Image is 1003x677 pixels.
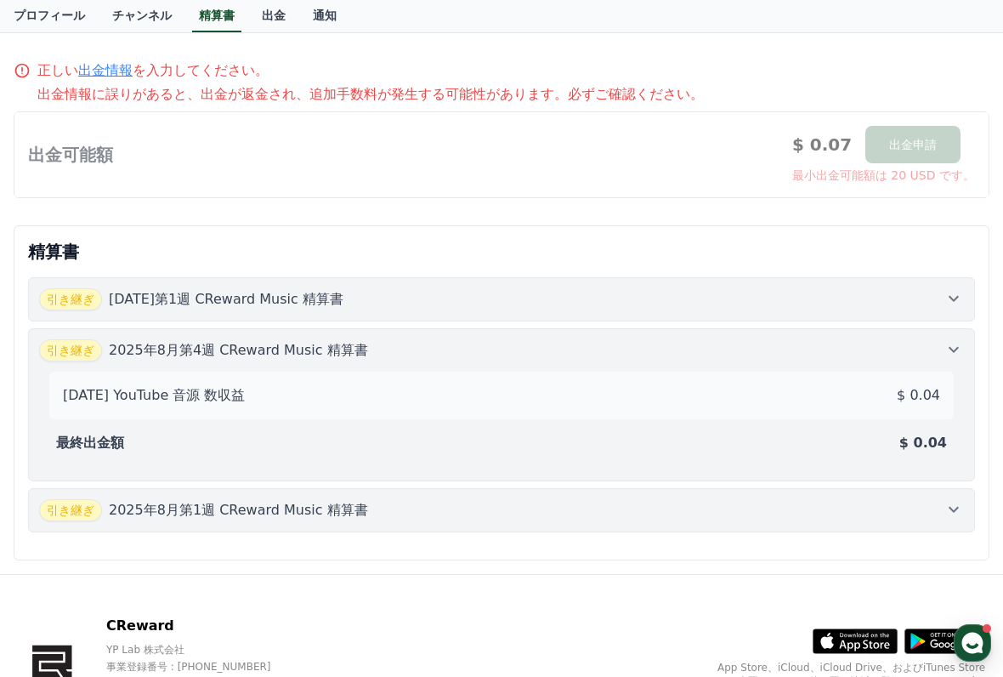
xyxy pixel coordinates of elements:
[78,62,133,78] a: 出金情報
[56,433,124,453] p: 最終出金額
[39,339,102,361] span: 引き継ぎ
[37,60,269,81] p: 正しい を入力してください。
[28,328,975,481] button: 引き継ぎ 2025年8月第4週 CReward Music 精算書 [DATE] YouTube 音源 数収益 $ 0.04 最終出金額 $ 0.04
[37,84,989,105] p: 出金情報に誤りがあると、出金が返金され、追加手数料が発生する可能性があります。必ずご確認ください。
[109,500,368,521] p: 2025年8月第1週 CReward Music 精算書
[336,629,666,672] a: チャット
[106,643,352,657] p: YP Lab 株式会社
[109,340,368,361] p: 2025年8月第4週 CReward Music 精算書
[154,655,187,669] span: ホーム
[821,655,843,669] span: 設定
[28,240,975,264] p: 精算書
[109,289,343,310] p: [DATE]第1週 CReward Music 精算書
[28,488,975,532] button: 引き継ぎ 2025年8月第1週 CReward Music 精算書
[106,616,352,636] p: CReward
[479,656,524,670] span: チャット
[899,433,947,453] p: $ 0.04
[28,277,975,321] button: 引き継ぎ [DATE]第1週 CReward Music 精算書
[5,629,336,672] a: ホーム
[39,288,102,310] span: 引き継ぎ
[897,385,940,406] p: $ 0.04
[106,660,352,674] p: 事業登録番号 : [PHONE_NUMBER]
[63,385,245,406] p: [DATE] YouTube 音源 数収益
[39,499,102,521] span: 引き継ぎ
[667,629,998,672] a: 設定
